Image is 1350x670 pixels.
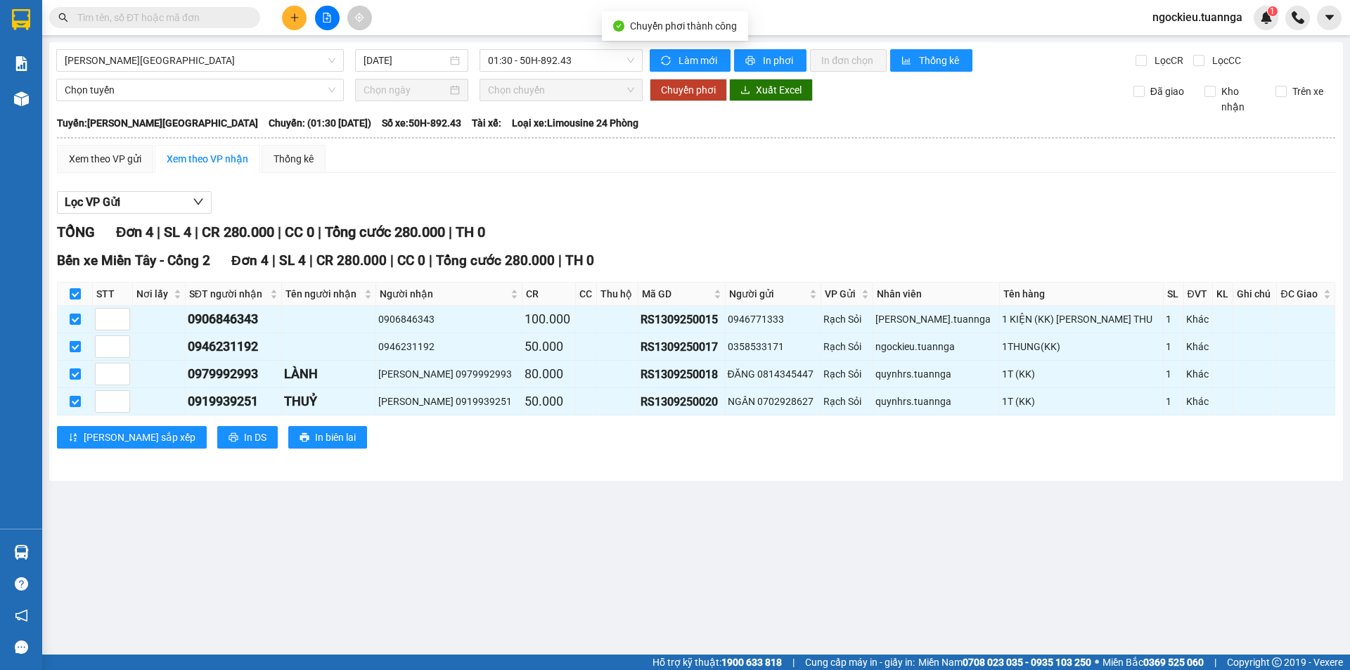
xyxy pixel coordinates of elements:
[821,306,873,333] td: Rạch Sỏi
[436,252,555,269] span: Tổng cước 280.000
[638,333,725,361] td: RS1309250017
[189,286,267,302] span: SĐT người nhận
[397,252,425,269] span: CC 0
[77,10,243,25] input: Tìm tên, số ĐT hoặc mã đơn
[316,252,387,269] span: CR 280.000
[68,432,78,444] span: sort-ascending
[821,333,873,361] td: Rạch Sỏi
[380,286,508,302] span: Người nhận
[1186,339,1210,354] div: Khác
[525,364,573,384] div: 80.000
[188,392,279,411] div: 0919939251
[390,252,394,269] span: |
[823,339,870,354] div: Rạch Sỏi
[1166,394,1181,409] div: 1
[1002,394,1161,409] div: 1T (KK)
[734,49,806,72] button: printerIn phơi
[1186,366,1210,382] div: Khác
[1214,655,1216,670] span: |
[488,50,634,71] span: 01:30 - 50H-892.43
[14,545,29,560] img: warehouse-icon
[84,430,195,445] span: [PERSON_NAME] sắp xếp
[740,85,750,96] span: download
[57,252,210,269] span: Bến xe Miền Tây - Cổng 2
[57,191,212,214] button: Lọc VP Gửi
[231,252,269,269] span: Đơn 4
[282,388,376,415] td: THUỶ
[875,394,997,409] div: quynhrs.tuannga
[58,13,68,22] span: search
[57,426,207,449] button: sort-ascending[PERSON_NAME] sắp xếp
[285,224,314,240] span: CC 0
[57,224,95,240] span: TỔNG
[186,306,282,333] td: 0906846343
[364,82,447,98] input: Chọn ngày
[15,609,28,622] span: notification
[300,432,309,444] span: printer
[290,13,300,22] span: plus
[1233,283,1277,306] th: Ghi chú
[576,283,598,306] th: CC
[679,53,719,68] span: Làm mới
[1143,657,1204,668] strong: 0369 525 060
[641,393,722,411] div: RS1309250020
[638,361,725,388] td: RS1309250018
[14,91,29,106] img: warehouse-icon
[195,224,198,240] span: |
[721,657,782,668] strong: 1900 633 818
[1002,366,1161,382] div: 1T (KK)
[188,309,279,329] div: 0906846343
[823,366,870,382] div: Rạch Sỏi
[1292,11,1304,24] img: phone-icon
[728,311,818,327] div: 0946771333
[1270,6,1275,16] span: 1
[918,655,1091,670] span: Miền Nam
[382,115,461,131] span: Số xe: 50H-892.43
[729,286,806,302] span: Người gửi
[1141,8,1254,26] span: ngockieu.tuannga
[1166,339,1181,354] div: 1
[269,115,371,131] span: Chuyến: (01:30 [DATE])
[378,394,520,409] div: [PERSON_NAME] 0919939251
[347,6,372,30] button: aim
[65,50,335,71] span: Rạch Giá - Sài Gòn
[1272,657,1282,667] span: copyright
[15,640,28,654] span: message
[488,79,634,101] span: Chọn chuyến
[597,283,638,306] th: Thu hộ
[728,366,818,382] div: ĐĂNG 0814345447
[284,392,373,411] div: THUỶ
[825,286,859,302] span: VP Gửi
[873,283,1000,306] th: Nhân viên
[14,56,29,71] img: solution-icon
[650,49,731,72] button: syncLàm mới
[229,432,238,444] span: printer
[641,366,722,383] div: RS1309250018
[652,655,782,670] span: Hỗ trợ kỹ thuật:
[1166,311,1181,327] div: 1
[525,309,573,329] div: 100.000
[1184,283,1213,306] th: ĐVT
[1317,6,1342,30] button: caret-down
[378,311,520,327] div: 0906846343
[1095,659,1099,665] span: ⚪️
[729,79,813,101] button: downloadXuất Excel
[69,151,141,167] div: Xem theo VP gửi
[93,283,133,306] th: STT
[378,339,520,354] div: 0946231192
[821,388,873,415] td: Rạch Sỏi
[630,20,737,32] span: Chuyển phơi thành công
[15,577,28,591] span: question-circle
[279,252,306,269] span: SL 4
[1260,11,1273,24] img: icon-new-feature
[1213,283,1234,306] th: KL
[157,224,160,240] span: |
[1186,311,1210,327] div: Khác
[875,339,997,354] div: ngockieu.tuannga
[282,6,307,30] button: plus
[193,196,204,207] span: down
[285,286,361,302] span: Tên người nhận
[728,394,818,409] div: NGÂN 0702928627
[315,6,340,30] button: file-add
[164,224,191,240] span: SL 4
